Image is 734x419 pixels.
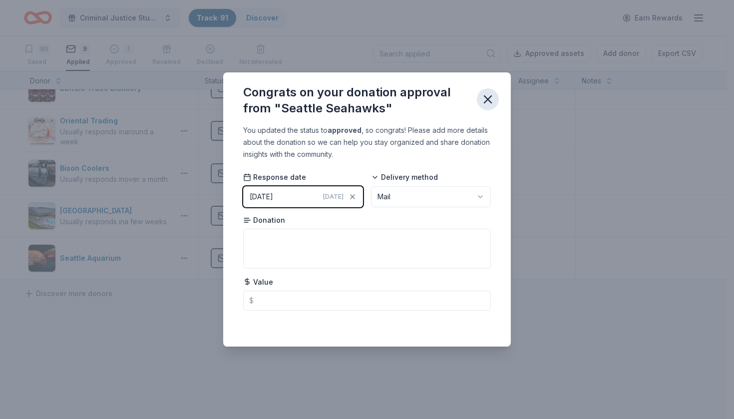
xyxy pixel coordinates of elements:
[243,84,469,116] div: Congrats on your donation approval from "Seattle Seahawks"
[328,126,362,134] b: approved
[243,215,285,225] span: Donation
[371,172,438,182] span: Delivery method
[243,277,273,287] span: Value
[250,191,273,203] div: [DATE]
[243,172,306,182] span: Response date
[323,193,344,201] span: [DATE]
[243,186,363,207] button: [DATE][DATE]
[243,124,491,160] div: You updated the status to , so congrats! Please add more details about the donation so we can hel...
